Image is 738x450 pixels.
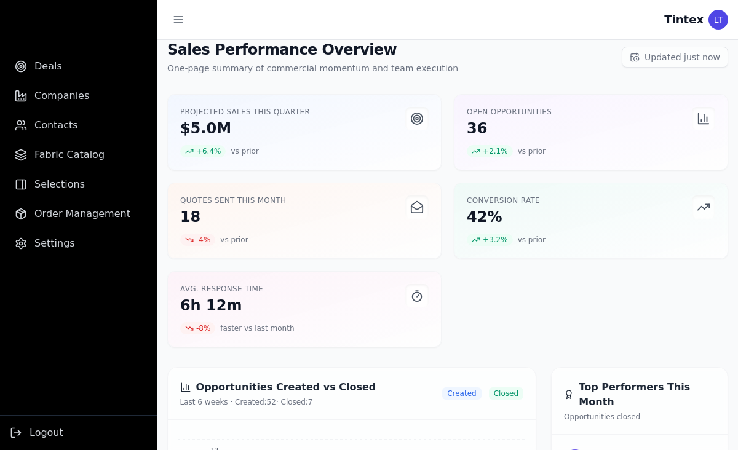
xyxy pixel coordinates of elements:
[5,231,153,256] a: Settings
[5,143,153,167] a: Fabric Catalog
[34,89,89,103] span: Companies
[30,425,63,440] span: Logout
[442,387,482,400] span: Created
[180,296,263,315] p: 6h 12m
[564,412,715,422] p: Opportunities closed
[518,146,546,156] span: vs prior
[180,145,226,157] span: + 6.4 %
[467,107,552,117] p: Open Opportunities
[708,10,728,30] div: LT
[180,397,376,407] p: Last 6 weeks · Created: 52 · Closed: 7
[34,59,62,74] span: Deals
[467,195,540,205] p: Conversion Rate
[645,51,720,63] span: Updated just now
[34,236,75,251] span: Settings
[180,380,376,395] h2: Opportunities Created vs Closed
[34,148,105,162] span: Fabric Catalog
[34,118,78,133] span: Contacts
[664,11,704,28] div: Tintex
[489,387,523,400] span: Closed
[564,380,715,409] h2: Top Performers This Month
[231,146,259,156] span: vs prior
[467,208,540,226] p: 42%
[34,207,130,221] span: Order Management
[5,113,153,138] a: Contacts
[5,54,153,79] a: Deals
[220,323,294,333] span: faster vs last month
[180,107,310,117] p: Projected Sales This Quarter
[180,119,310,138] p: $5.0M
[220,235,248,245] span: vs prior
[5,202,153,226] a: Order Management
[180,195,286,205] p: Quotes Sent This Month
[180,234,215,246] span: -4 %
[34,177,85,192] span: Selections
[167,62,458,74] p: One-page summary of commercial momentum and team execution
[167,40,458,60] h1: Sales Performance Overview
[167,9,189,31] button: Toggle sidebar
[180,284,263,294] p: Avg. Response Time
[180,208,286,226] p: 18
[5,84,153,108] a: Companies
[5,172,153,197] a: Selections
[10,425,63,440] button: Logout
[180,322,215,334] span: -8 %
[467,234,513,246] span: + 3.2 %
[518,235,546,245] span: vs prior
[467,145,513,157] span: + 2.1 %
[467,119,552,138] p: 36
